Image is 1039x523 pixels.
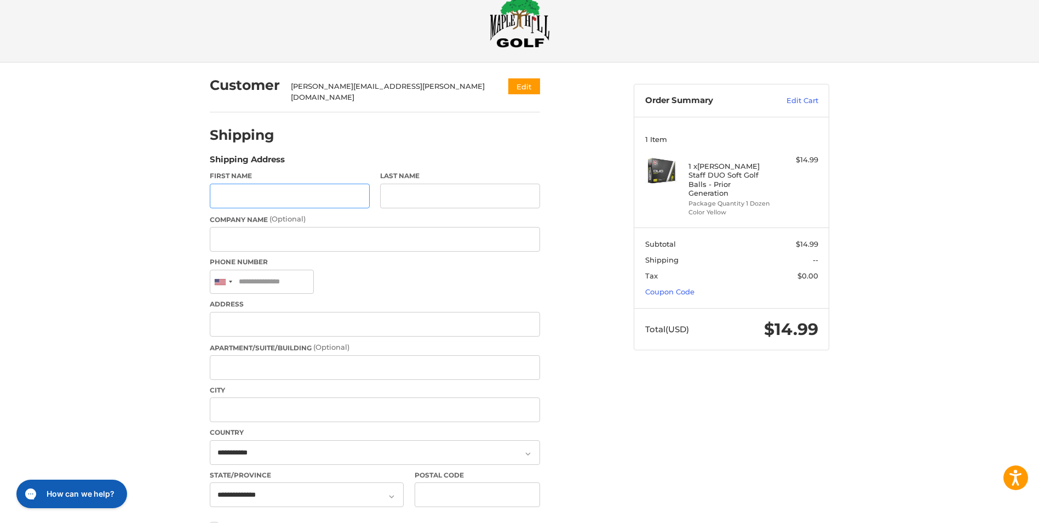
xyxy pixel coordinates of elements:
[645,324,689,334] span: Total (USD)
[210,171,370,181] label: First Name
[813,255,818,264] span: --
[797,271,818,280] span: $0.00
[688,208,772,217] li: Color Yellow
[210,127,274,144] h2: Shipping
[688,162,772,197] h4: 1 x [PERSON_NAME] Staff DUO Soft Golf Balls - Prior Generation
[380,171,540,181] label: Last Name
[210,299,540,309] label: Address
[645,287,694,296] a: Coupon Code
[210,214,540,225] label: Company Name
[796,240,818,248] span: $14.99
[210,154,285,171] legend: Shipping Address
[764,319,818,339] span: $14.99
[775,155,818,166] div: $14.99
[645,271,658,280] span: Tax
[210,257,540,267] label: Phone Number
[210,385,540,395] label: City
[210,77,280,94] h2: Customer
[645,135,818,144] h3: 1 Item
[508,78,540,94] button: Edit
[645,240,676,248] span: Subtotal
[645,255,679,264] span: Shipping
[645,95,763,106] h3: Order Summary
[763,95,818,106] a: Edit Cart
[269,214,306,223] small: (Optional)
[11,476,130,512] iframe: Gorgias live chat messenger
[210,428,540,437] label: Country
[210,342,540,353] label: Apartment/Suite/Building
[313,343,349,351] small: (Optional)
[291,81,487,103] div: [PERSON_NAME][EMAIL_ADDRESS][PERSON_NAME][DOMAIN_NAME]
[688,199,772,208] li: Package Quantity 1 Dozen
[210,470,404,480] label: State/Province
[415,470,541,480] label: Postal Code
[210,270,236,294] div: United States: +1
